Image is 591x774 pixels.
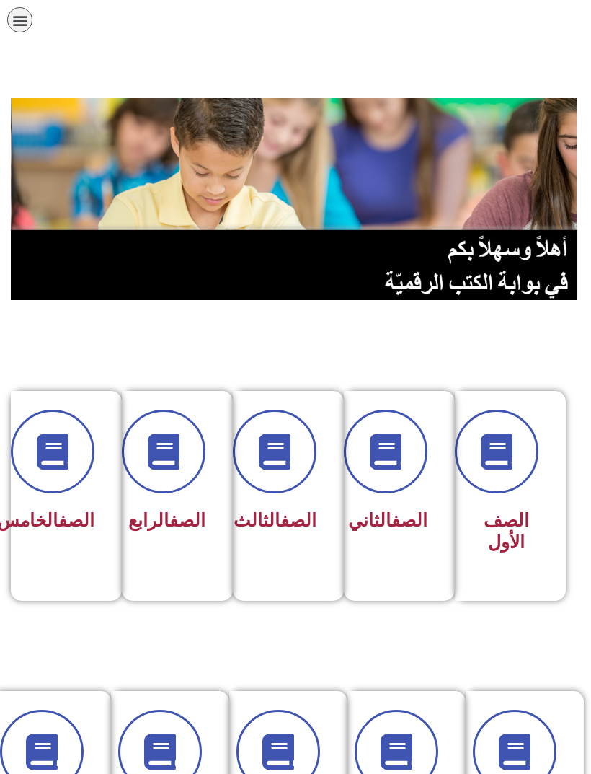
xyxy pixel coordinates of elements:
[7,7,32,32] div: כפתור פתיחת תפריט
[391,510,427,531] a: الصف
[484,510,529,553] span: الصف الأول
[128,510,205,531] span: الرابع
[348,510,427,531] span: الثاني
[280,510,316,531] a: الصف
[234,510,316,531] span: الثالث
[169,510,205,531] a: الصف
[58,510,94,531] a: الصف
